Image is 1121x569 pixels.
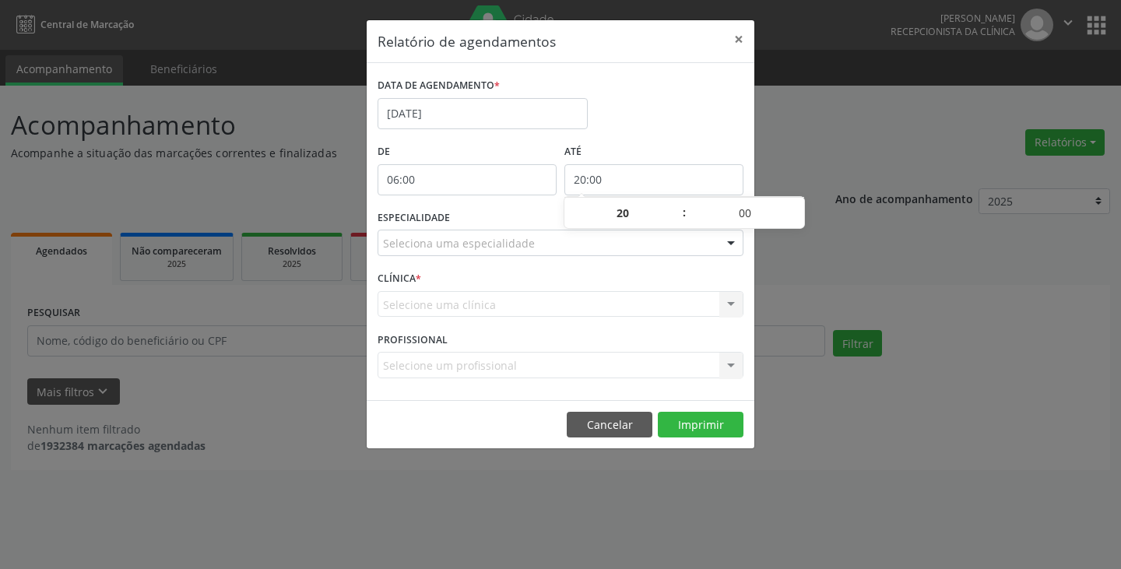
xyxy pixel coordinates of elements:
input: Selecione uma data ou intervalo [378,98,588,129]
label: De [378,140,557,164]
span: Seleciona uma especialidade [383,235,535,251]
label: ATÉ [564,140,743,164]
button: Imprimir [658,412,743,438]
input: Selecione o horário inicial [378,164,557,195]
label: DATA DE AGENDAMENTO [378,74,500,98]
input: Minute [687,198,804,229]
button: Close [723,20,754,58]
span: : [682,197,687,228]
label: PROFISSIONAL [378,328,448,352]
label: ESPECIALIDADE [378,206,450,230]
input: Selecione o horário final [564,164,743,195]
label: CLÍNICA [378,267,421,291]
input: Hour [564,198,682,229]
h5: Relatório de agendamentos [378,31,556,51]
button: Cancelar [567,412,652,438]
